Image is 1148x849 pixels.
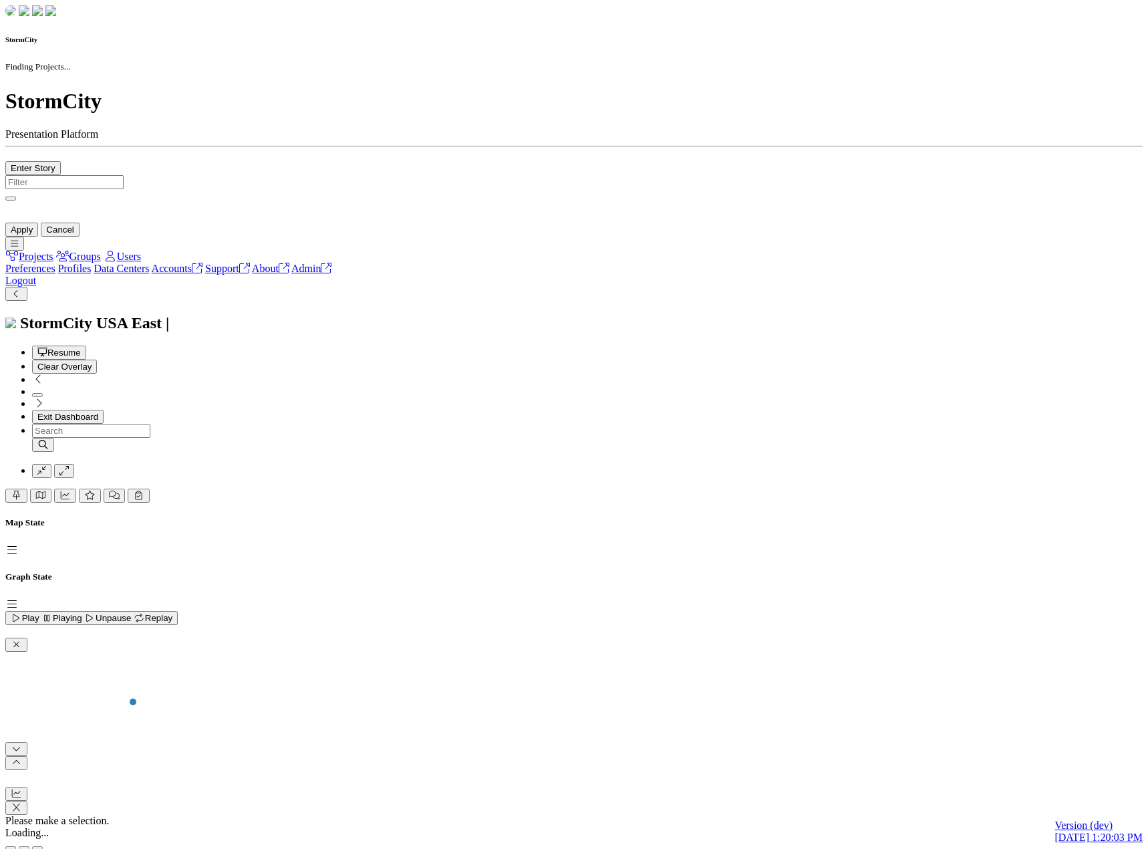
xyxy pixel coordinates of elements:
span: Replay [134,613,172,623]
span: Unpause [84,613,131,623]
a: About [252,263,289,274]
span: [DATE] 1:20:03 PM [1054,832,1143,843]
a: Users [104,251,141,262]
input: Search [32,424,150,438]
span: Play [11,613,39,623]
span: Playing [41,613,82,623]
h5: Map State [5,517,1143,528]
img: chi-fish-down.png [19,5,29,16]
button: Play Playing Unpause Replay [5,611,178,625]
span: Presentation Platform [5,128,98,140]
a: Profiles [58,263,92,274]
span: | [166,314,169,332]
h5: Graph State [5,572,1143,582]
img: chi-fish-down.png [5,5,16,16]
button: Clear Overlay [32,360,97,374]
img: chi-fish-icon.svg [5,318,16,328]
div: Please make a selection. [5,815,1143,827]
a: Preferences [5,263,55,274]
button: Exit Dashboard [32,410,104,424]
button: Cancel [41,223,80,237]
a: Logout [5,275,36,286]
a: Groups [56,251,101,262]
a: Version (dev) [DATE] 1:20:03 PM [1054,820,1143,844]
small: Finding Projects... [5,62,71,72]
button: Enter Story [5,161,61,175]
button: Resume [32,346,86,360]
span: StormCity [20,314,92,332]
a: Admin [291,263,331,274]
a: Data Centers [94,263,149,274]
input: Filter [5,175,124,189]
button: Apply [5,223,38,237]
h6: StormCity [5,35,1143,43]
img: chi-fish-up.png [32,5,43,16]
h1: StormCity [5,89,1143,114]
div: Loading... [5,827,1143,839]
a: Accounts [152,263,202,274]
a: Support [205,263,250,274]
span: USA East [96,314,162,332]
a: Projects [5,251,53,262]
img: chi-fish-blink.png [45,5,56,16]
